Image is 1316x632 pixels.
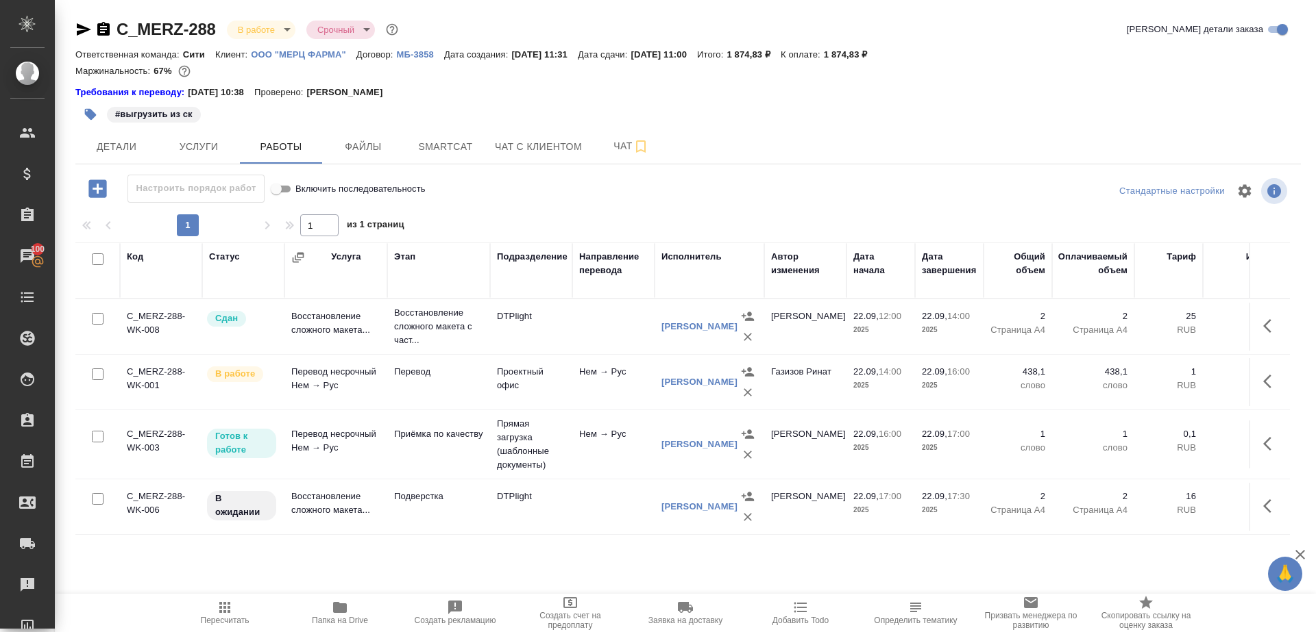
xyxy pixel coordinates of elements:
[75,86,188,99] div: Нажми, чтобы открыть папку с инструкцией
[1059,379,1128,392] p: слово
[284,483,387,531] td: Восстановление сложного макета...
[282,594,398,632] button: Папка на Drive
[75,66,154,76] p: Маржинальность:
[922,429,947,439] p: 22.09,
[1059,427,1128,441] p: 1
[495,138,582,155] span: Чат с клиентом
[490,303,572,351] td: DTPlight
[1141,365,1196,379] p: 1
[990,323,1045,337] p: Страница А4
[251,49,356,60] p: ООО "МЕРЦ ФАРМА"
[990,365,1045,379] p: 438,1
[853,429,879,439] p: 22.09,
[572,420,655,468] td: Нем → Рус
[1059,503,1128,517] p: Страница А4
[738,424,758,444] button: Назначить
[394,490,483,503] p: Подверстка
[990,490,1045,503] p: 2
[1141,441,1196,455] p: RUB
[1210,309,1271,323] p: 50
[922,379,977,392] p: 2025
[598,138,664,155] span: Чат
[661,439,738,449] a: [PERSON_NAME]
[874,616,957,625] span: Определить тематику
[1210,323,1271,337] p: RUB
[490,358,572,406] td: Проектный офис
[306,21,375,39] div: В работе
[990,427,1045,441] p: 1
[127,250,143,264] div: Код
[922,311,947,321] p: 22.09,
[853,491,879,501] p: 22.09,
[1127,23,1263,36] span: [PERSON_NAME] детали заказа
[394,250,415,264] div: Этап
[84,138,149,155] span: Детали
[251,48,356,60] a: ООО "МЕРЦ ФАРМА"
[1210,365,1271,379] p: 438,1
[215,312,238,325] p: Сдан
[398,594,513,632] button: Создать рекламацию
[23,242,53,256] span: 100
[330,138,396,155] span: Файлы
[771,250,840,277] div: Автор изменения
[291,251,305,264] button: Сгруппировать
[75,21,92,38] button: Скопировать ссылку для ЯМессенджера
[1088,594,1204,632] button: Скопировать ссылку на оценку заказа
[206,427,278,459] div: Исполнитель может приступить к работе
[248,138,314,155] span: Работы
[781,49,824,60] p: К оплате:
[254,86,307,99] p: Проверено:
[922,441,977,455] p: 2025
[1210,490,1271,503] p: 32
[206,365,278,383] div: Исполнитель выполняет работу
[120,358,202,406] td: C_MERZ-288-WK-001
[982,611,1080,630] span: Призвать менеджера по развитию
[1255,309,1288,342] button: Здесь прячутся важные кнопки
[990,441,1045,455] p: слово
[853,311,879,321] p: 22.09,
[511,49,578,60] p: [DATE] 11:31
[1059,490,1128,503] p: 2
[1141,427,1196,441] p: 0,1
[738,507,758,527] button: Удалить
[175,62,193,80] button: 520.20 RUB;
[1059,365,1128,379] p: 438,1
[75,86,188,99] a: Требования к переводу:
[973,594,1088,632] button: Призвать менеджера по развитию
[661,501,738,511] a: [PERSON_NAME]
[738,327,758,347] button: Удалить
[922,503,977,517] p: 2025
[188,86,254,99] p: [DATE] 10:38
[497,250,568,264] div: Подразделение
[990,309,1045,323] p: 2
[347,216,404,236] span: из 1 страниц
[1268,557,1302,591] button: 🙏
[879,311,901,321] p: 12:00
[394,427,483,441] p: Приёмка по качеству
[1141,490,1196,503] p: 16
[234,24,279,36] button: В работе
[201,616,249,625] span: Пересчитать
[661,250,722,264] div: Исполнитель
[879,366,901,377] p: 14:00
[120,303,202,351] td: C_MERZ-288-WK-008
[284,420,387,468] td: Перевод несрочный Нем → Рус
[490,410,572,479] td: Прямая загрузка (шаблонные документы)
[1059,441,1128,455] p: слово
[772,616,829,625] span: Добавить Todo
[183,49,215,60] p: Сити
[947,311,970,321] p: 14:00
[209,250,240,264] div: Статус
[947,491,970,501] p: 17:30
[1097,611,1195,630] span: Скопировать ссылку на оценку заказа
[922,323,977,337] p: 2025
[743,594,858,632] button: Добавить Todo
[879,491,901,501] p: 17:00
[444,49,511,60] p: Дата создания:
[947,429,970,439] p: 17:00
[764,303,846,351] td: [PERSON_NAME]
[1210,427,1271,441] p: 0,1
[648,616,722,625] span: Заявка на доставку
[947,366,970,377] p: 16:00
[1141,323,1196,337] p: RUB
